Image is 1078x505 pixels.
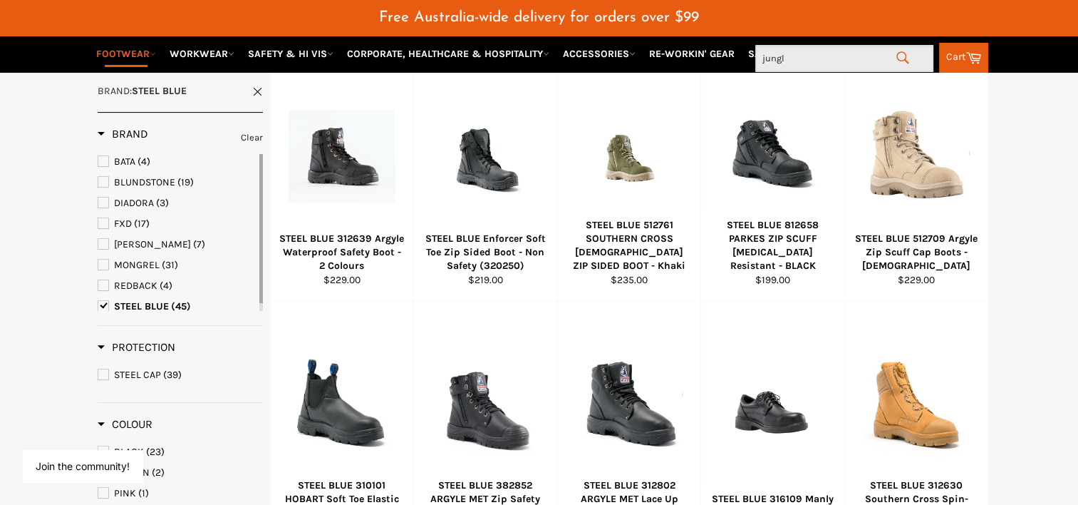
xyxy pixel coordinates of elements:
a: STEEL BLUE [98,299,256,315]
span: : [98,85,187,97]
a: SAFETY & HI VIS [242,41,339,66]
span: (39) [163,369,182,381]
span: (7) [193,238,205,250]
a: BLACK [98,444,263,460]
span: Free Australia-wide delivery for orders over $99 [379,10,699,25]
div: STEEL BLUE 812658 PARKES ZIP SCUFF [MEDICAL_DATA] Resistant - BLACK [710,218,836,273]
a: BATA [98,154,256,170]
a: FOOTWEAR [90,41,162,66]
span: FXD [114,218,132,230]
a: CORPORATE, HEALTHCARE & HOSPITALITY [341,41,555,66]
span: [PERSON_NAME] [114,238,191,250]
strong: STEEL BLUE [132,85,187,97]
h3: Brand [98,127,148,141]
button: Join the community! [36,460,130,472]
span: (45) [171,300,191,312]
div: STEEL BLUE Enforcer Soft Toe Zip Sided Boot - Non Safety (320250) [423,232,549,273]
input: Search [755,45,933,72]
span: (17) [134,218,150,230]
a: STEEL BLUE 312639 Argyle Waterproof Safety Boot - 2 ColoursSTEEL BLUE 312639 Argyle Waterproof Sa... [270,55,414,302]
div: STEEL BLUE 512709 Argyle Zip Scuff Cap Boots - [DEMOGRAPHIC_DATA] [854,232,979,273]
span: (4) [138,155,150,168]
a: WORKWEAR [164,41,240,66]
span: (4) [160,280,172,292]
a: MONGREL [98,257,256,273]
span: BLACK [114,446,144,458]
span: (2) [152,466,165,479]
a: SALE [742,41,777,66]
span: STEEL CAP [114,369,161,381]
span: Brand [98,85,130,97]
span: BROWN [114,466,150,479]
a: Clear [241,130,263,146]
a: STEEL BLUE 512761 SOUTHERN CROSS LADIES ZIP SIDED BOOT - KhakiSTEEL BLUE 512761 SOUTHERN CROSS [D... [557,55,701,302]
span: (3) [156,197,169,209]
a: ACCESSORIES [557,41,641,66]
h3: Colour [98,417,152,432]
span: BATA [114,155,135,168]
a: DIADORA [98,195,256,211]
a: RE-WORKIN' GEAR [643,41,740,66]
a: MACK [98,237,256,252]
div: STEEL BLUE 512761 SOUTHERN CROSS [DEMOGRAPHIC_DATA] ZIP SIDED BOOT - Khaki [566,218,692,273]
span: STEEL BLUE [114,300,169,312]
span: (31) [162,259,178,271]
a: BLUNDSTONE [98,175,256,190]
a: BROWN [98,465,263,481]
span: Brand [98,127,148,141]
span: REDBACK [114,280,157,292]
a: STEEL BLUE 512709 Argyle Zip Scuff Cap Boots - LadiesSTEEL BLUE 512709 Argyle Zip Scuff Cap Boots... [844,55,988,302]
span: (19) [177,176,194,188]
a: STEEL CAP [98,367,263,383]
span: (23) [146,446,165,458]
a: FXD [98,216,256,232]
a: Cart [939,43,988,73]
a: PINK [98,486,263,501]
div: STEEL BLUE 312639 Argyle Waterproof Safety Boot - 2 Colours [279,232,405,273]
span: PINK [114,487,136,499]
span: DIADORA [114,197,154,209]
span: (1) [138,487,149,499]
a: Brand:STEEL BLUE [98,84,263,98]
h3: Protection [98,340,175,354]
a: STEEL BLUE 812658 PARKES ZIP SCUFF Electric Shock Resistant - BLACKSTEEL BLUE 812658 PARKES ZIP S... [700,55,844,302]
a: STEEL BLUE Enforcer Soft Toe Zip Sided Boot - Non Safety (320250)STEEL BLUE Enforcer Soft Toe Zip... [413,55,557,302]
a: REDBACK [98,278,256,294]
span: MONGREL [114,259,160,271]
span: BLUNDSTONE [114,176,175,188]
